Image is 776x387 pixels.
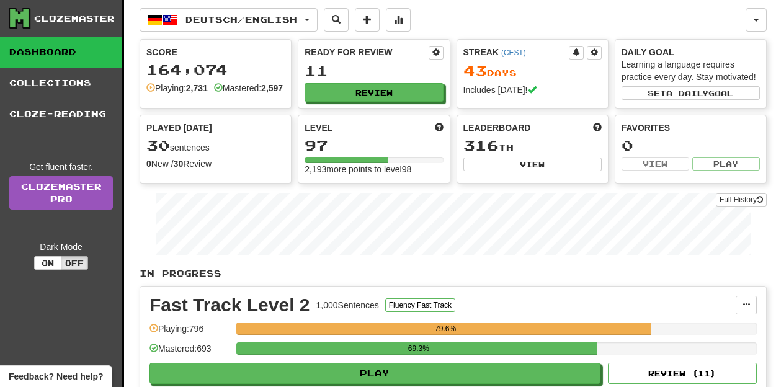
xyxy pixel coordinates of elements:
[716,193,767,207] button: Full History
[622,138,760,153] div: 0
[9,176,113,210] a: ClozemasterPro
[463,158,602,171] button: View
[146,138,285,154] div: sentences
[305,163,443,176] div: 2,193 more points to level 98
[435,122,444,134] span: Score more points to level up
[149,342,230,363] div: Mastered: 693
[463,122,531,134] span: Leaderboard
[214,82,283,94] div: Mastered:
[146,158,285,170] div: New / Review
[305,63,443,79] div: 11
[593,122,602,134] span: This week in points, UTC
[463,84,602,96] div: Includes [DATE]!
[501,48,526,57] a: (CEST)
[305,83,443,102] button: Review
[386,8,411,32] button: More stats
[463,62,487,79] span: 43
[149,322,230,343] div: Playing: 796
[240,342,597,355] div: 69.3%
[146,62,285,78] div: 164,074
[34,256,61,270] button: On
[463,46,569,58] div: Streak
[146,159,151,169] strong: 0
[149,363,600,384] button: Play
[463,136,499,154] span: 316
[666,89,708,97] span: a daily
[140,8,318,32] button: Deutsch/English
[305,122,332,134] span: Level
[261,83,283,93] strong: 2,597
[622,157,689,171] button: View
[146,136,170,154] span: 30
[186,83,208,93] strong: 2,731
[316,299,379,311] div: 1,000 Sentences
[385,298,455,312] button: Fluency Fast Track
[61,256,88,270] button: Off
[305,46,428,58] div: Ready for Review
[305,138,443,153] div: 97
[146,82,208,94] div: Playing:
[463,63,602,79] div: Day s
[622,58,760,83] div: Learning a language requires practice every day. Stay motivated!
[146,46,285,58] div: Score
[622,86,760,100] button: Seta dailygoal
[240,322,651,335] div: 79.6%
[324,8,349,32] button: Search sentences
[355,8,380,32] button: Add sentence to collection
[622,46,760,58] div: Daily Goal
[692,157,760,171] button: Play
[174,159,184,169] strong: 30
[9,241,113,253] div: Dark Mode
[185,14,297,25] span: Deutsch / English
[9,161,113,173] div: Get fluent faster.
[146,122,212,134] span: Played [DATE]
[149,296,310,314] div: Fast Track Level 2
[622,122,760,134] div: Favorites
[140,267,767,280] p: In Progress
[608,363,757,384] button: Review (11)
[34,12,115,25] div: Clozemaster
[463,138,602,154] div: th
[9,370,103,383] span: Open feedback widget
